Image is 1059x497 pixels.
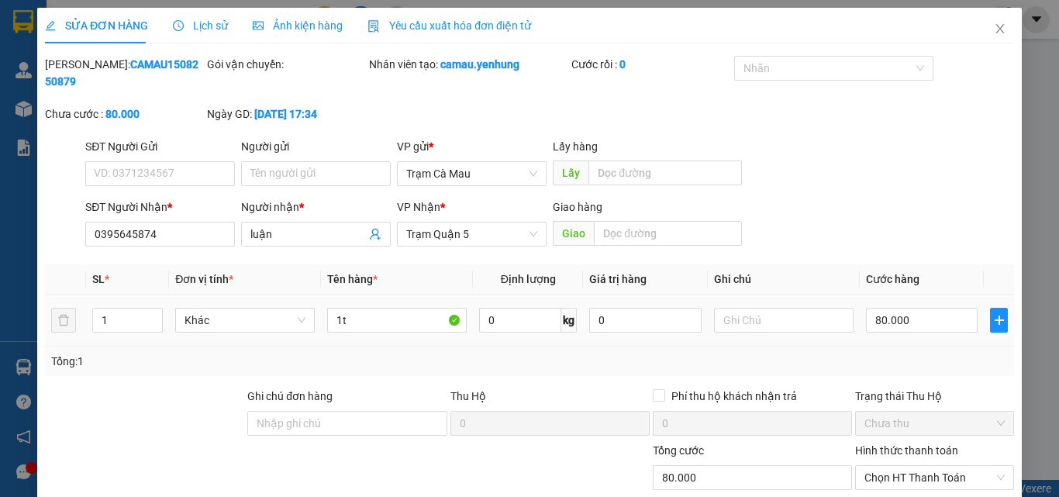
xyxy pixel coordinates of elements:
th: Ghi chú [708,264,860,295]
input: Ghi chú đơn hàng [247,411,447,436]
b: CAMAU1508250879 [45,58,198,88]
button: delete [51,308,76,333]
span: Lấy hàng [553,140,598,153]
span: Giá trị hàng [589,273,647,285]
span: Định lượng [500,273,555,285]
span: SL [92,273,105,285]
span: Trạm Quận 5 [406,223,537,246]
span: edit [45,20,56,31]
span: Trạm Cà Mau [406,162,537,185]
span: Chưa thu [864,412,1005,435]
span: picture [253,20,264,31]
b: 80.000 [105,108,140,120]
input: Ghi Chú [714,308,854,333]
span: Chọn HT Thanh Toán [864,466,1005,489]
span: Tên hàng [327,273,378,285]
div: Trạng thái Thu Hộ [855,388,1014,405]
b: 0 [619,58,626,71]
span: Lấy [553,160,588,185]
label: Hình thức thanh toán [855,444,958,457]
div: Cước rồi : [571,56,730,73]
span: kg [561,308,577,333]
input: VD: Bàn, Ghế [327,308,467,333]
span: Khác [185,309,305,332]
div: Nhân viên tạo: [369,56,568,73]
span: Thu Hộ [450,390,485,402]
span: Phí thu hộ khách nhận trả [665,388,803,405]
div: Gói vận chuyển: [207,56,366,73]
input: Dọc đường [588,160,741,185]
span: Đơn vị tính [175,273,233,285]
div: SĐT Người Gửi [85,138,235,155]
span: close [994,22,1006,35]
span: Yêu cầu xuất hóa đơn điện tử [367,19,531,32]
div: Ngày GD: [207,105,366,123]
span: clock-circle [173,20,184,31]
span: Ảnh kiện hàng [253,19,343,32]
span: VP Nhận [397,201,440,213]
div: Người gửi [241,138,391,155]
button: Close [978,8,1022,51]
div: SĐT Người Nhận [85,198,235,216]
div: VP gửi [397,138,547,155]
span: Lịch sử [173,19,228,32]
input: Dọc đường [594,221,741,246]
b: camau.yenhung [440,58,519,71]
span: Tổng cước [653,444,704,457]
span: user-add [369,228,381,240]
div: Người nhận [241,198,391,216]
span: Giao [553,221,594,246]
img: icon [367,20,380,33]
div: [PERSON_NAME]: [45,56,204,90]
span: plus [991,314,1007,326]
span: SỬA ĐƠN HÀNG [45,19,148,32]
b: [DATE] 17:34 [254,108,317,120]
span: Giao hàng [553,201,602,213]
label: Ghi chú đơn hàng [247,390,333,402]
button: plus [990,308,1008,333]
div: Chưa cước : [45,105,204,123]
span: Cước hàng [866,273,919,285]
div: Tổng: 1 [51,353,410,370]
